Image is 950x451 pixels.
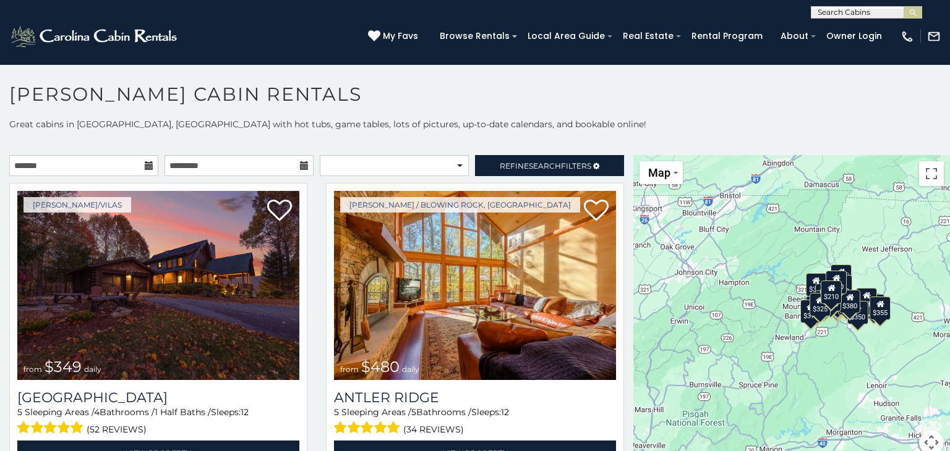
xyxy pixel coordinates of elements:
[820,27,888,46] a: Owner Login
[584,198,609,224] a: Add to favorites
[334,407,339,418] span: 5
[685,27,769,46] a: Rental Program
[402,365,419,374] span: daily
[827,292,848,315] div: $315
[84,365,101,374] span: daily
[901,30,914,43] img: phone-regular-white.png
[617,27,680,46] a: Real Estate
[501,407,509,418] span: 12
[856,288,877,311] div: $930
[806,272,827,296] div: $305
[826,270,847,293] div: $320
[9,24,181,49] img: White-1-2.png
[383,30,418,43] span: My Favs
[94,407,100,418] span: 4
[155,407,211,418] span: 1 Half Baths /
[919,161,944,186] button: Toggle fullscreen view
[810,292,831,316] div: $325
[334,191,616,380] a: Antler Ridge from $480 daily
[17,389,299,406] h3: Diamond Creek Lodge
[821,280,842,304] div: $210
[17,406,299,437] div: Sleeping Areas / Bathrooms / Sleeps:
[87,421,147,437] span: (52 reviews)
[361,358,400,376] span: $480
[340,197,580,213] a: [PERSON_NAME] / Blowing Rock, [GEOGRAPHIC_DATA]
[640,161,683,184] button: Change map style
[411,407,416,418] span: 5
[521,27,611,46] a: Local Area Guide
[17,191,299,380] img: Diamond Creek Lodge
[927,30,941,43] img: mail-regular-white.png
[241,407,249,418] span: 12
[648,166,670,179] span: Map
[870,297,891,320] div: $355
[45,358,82,376] span: $349
[17,407,22,418] span: 5
[17,389,299,406] a: [GEOGRAPHIC_DATA]
[831,264,852,287] div: $525
[500,161,591,171] span: Refine Filters
[340,365,359,374] span: from
[17,191,299,380] a: Diamond Creek Lodge from $349 daily
[774,27,815,46] a: About
[800,299,821,322] div: $375
[24,365,42,374] span: from
[847,301,868,324] div: $350
[334,406,616,437] div: Sleeping Areas / Bathrooms / Sleeps:
[24,197,131,213] a: [PERSON_NAME]/Vilas
[434,27,516,46] a: Browse Rentals
[267,198,292,224] a: Add to favorites
[334,389,616,406] a: Antler Ridge
[475,155,624,176] a: RefineSearchFilters
[839,289,860,313] div: $380
[529,161,561,171] span: Search
[403,421,464,437] span: (34 reviews)
[368,30,421,43] a: My Favs
[334,191,616,380] img: Antler Ridge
